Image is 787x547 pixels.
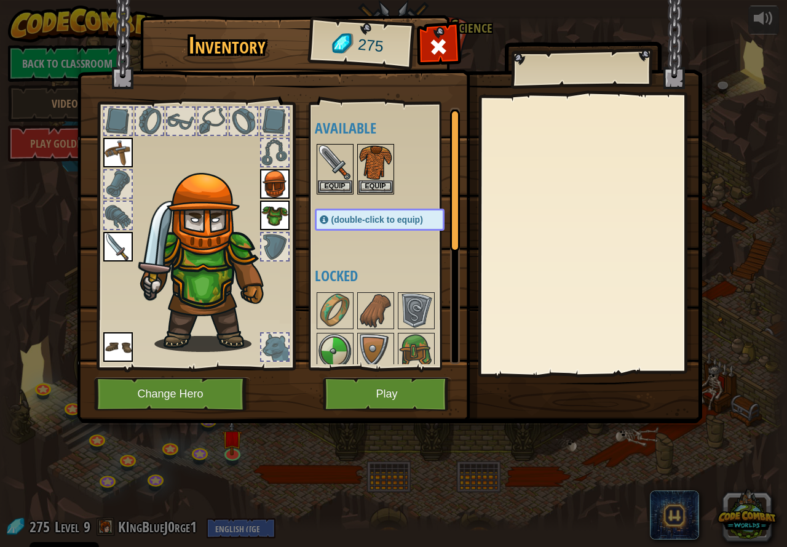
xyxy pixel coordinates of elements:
[103,232,133,262] img: portrait.png
[94,377,250,411] button: Change Hero
[315,120,469,136] h4: Available
[399,293,433,328] img: portrait.png
[318,180,352,193] button: Equip
[331,215,423,225] span: (double-click to equip)
[260,169,290,199] img: portrait.png
[399,334,433,369] img: portrait.png
[103,332,133,362] img: portrait.png
[149,33,306,58] h1: Inventory
[358,145,393,180] img: portrait.png
[358,180,393,193] button: Equip
[323,377,451,411] button: Play
[315,268,469,284] h4: Locked
[358,334,393,369] img: portrait.png
[318,293,352,328] img: portrait.png
[358,293,393,328] img: portrait.png
[103,138,133,167] img: portrait.png
[318,145,352,180] img: portrait.png
[318,334,352,369] img: portrait.png
[134,173,285,352] img: male.png
[357,34,384,58] span: 275
[260,201,290,230] img: portrait.png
